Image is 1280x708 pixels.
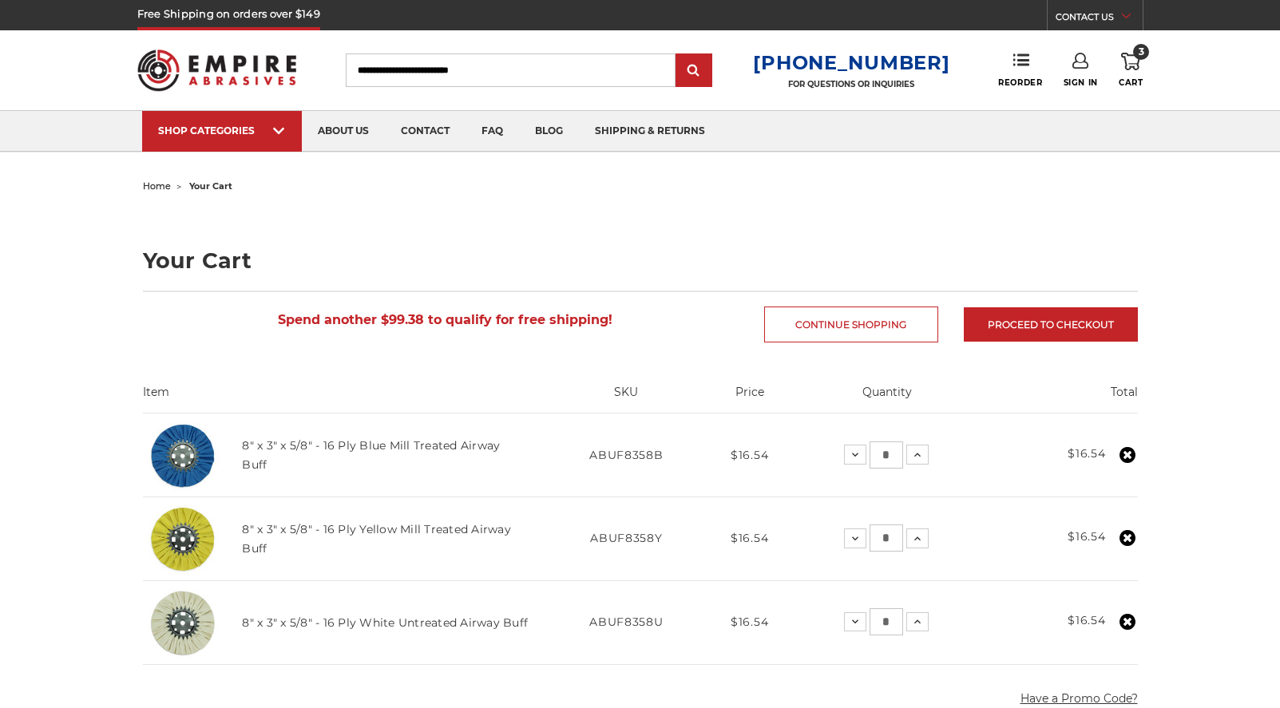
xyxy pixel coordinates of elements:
[1119,77,1143,88] span: Cart
[242,438,500,472] a: 8" x 3" x 5/8" - 16 Ply Blue Mill Treated Airway Buff
[1068,446,1105,461] strong: $16.54
[242,615,528,630] a: 8" x 3" x 5/8" - 16 Ply White Untreated Airway Buff
[1119,53,1143,88] a: 3 Cart
[466,111,519,152] a: faq
[1133,44,1149,60] span: 3
[678,55,710,87] input: Submit
[189,180,232,192] span: your cart
[964,307,1138,342] a: Proceed to checkout
[791,384,984,413] th: Quantity
[870,441,903,469] input: 8" x 3" x 5/8" - 16 Ply Blue Mill Treated Airway Buff Quantity:
[764,307,938,342] a: Continue Shopping
[143,180,171,192] a: home
[731,615,768,629] span: $16.54
[519,111,579,152] a: blog
[590,531,662,545] span: ABUF8358Y
[137,39,297,101] img: Empire Abrasives
[984,384,1138,413] th: Total
[1068,529,1105,544] strong: $16.54
[731,448,768,462] span: $16.54
[589,448,663,462] span: ABUF8358B
[1068,613,1105,627] strong: $16.54
[707,384,791,413] th: Price
[545,384,707,413] th: SKU
[1064,77,1098,88] span: Sign In
[998,77,1042,88] span: Reorder
[731,531,768,545] span: $16.54
[870,608,903,635] input: 8" x 3" x 5/8" - 16 Ply White Untreated Airway Buff Quantity:
[143,499,223,579] img: 8 x 3 x 5/8 airway buff yellow mill treatment
[1056,8,1143,30] a: CONTACT US
[278,312,612,327] span: Spend another $99.38 to qualify for free shipping!
[143,583,223,663] img: 8 inch untreated airway buffing wheel
[1020,690,1138,707] button: Have a Promo Code?
[385,111,466,152] a: contact
[870,524,903,552] input: 8" x 3" x 5/8" - 16 Ply Yellow Mill Treated Airway Buff Quantity:
[143,384,545,413] th: Item
[998,53,1042,87] a: Reorder
[579,111,721,152] a: shipping & returns
[242,522,511,556] a: 8" x 3" x 5/8" - 16 Ply Yellow Mill Treated Airway Buff
[753,51,949,74] a: [PHONE_NUMBER]
[143,250,1138,271] h1: Your Cart
[143,415,223,495] img: blue mill treated 8 inch airway buffing wheel
[753,79,949,89] p: FOR QUESTIONS OR INQUIRIES
[158,125,286,136] div: SHOP CATEGORIES
[302,111,385,152] a: about us
[589,615,663,629] span: ABUF8358U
